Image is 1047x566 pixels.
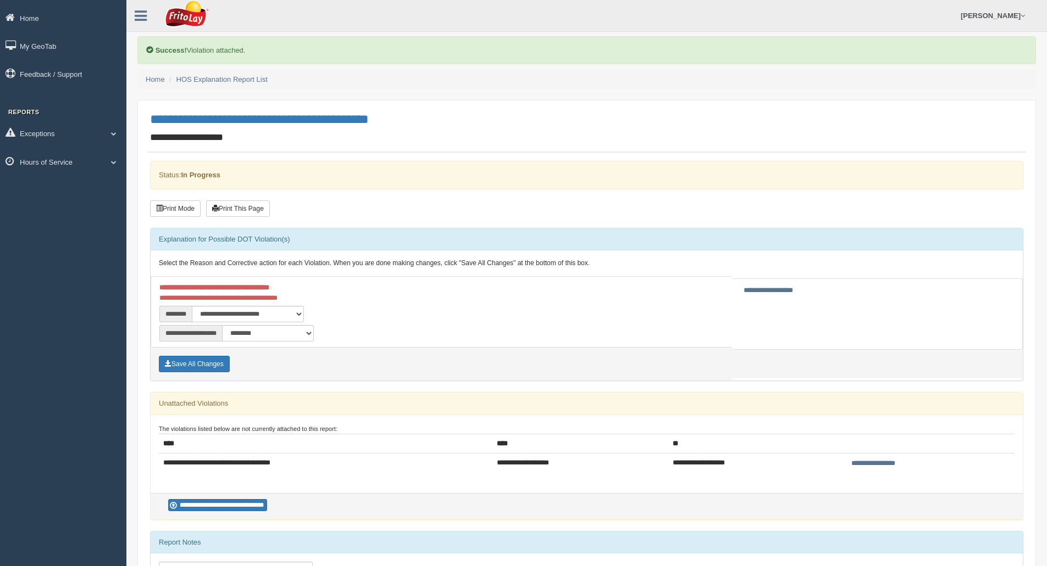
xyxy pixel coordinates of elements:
[176,75,268,83] a: HOS Explanation Report List
[156,46,187,54] b: Success!
[151,531,1023,553] div: Report Notes
[159,425,337,432] small: The violations listed below are not currently attached to this report:
[137,36,1036,64] div: Violation attached.
[151,228,1023,250] div: Explanation for Possible DOT Violation(s)
[181,171,220,179] strong: In Progress
[150,161,1023,189] div: Status:
[151,250,1023,277] div: Select the Reason and Corrective action for each Violation. When you are done making changes, cli...
[146,75,165,83] a: Home
[206,200,270,217] button: Print This Page
[151,393,1023,414] div: Unattached Violations
[159,356,230,372] button: Save
[150,200,201,217] button: Print Mode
